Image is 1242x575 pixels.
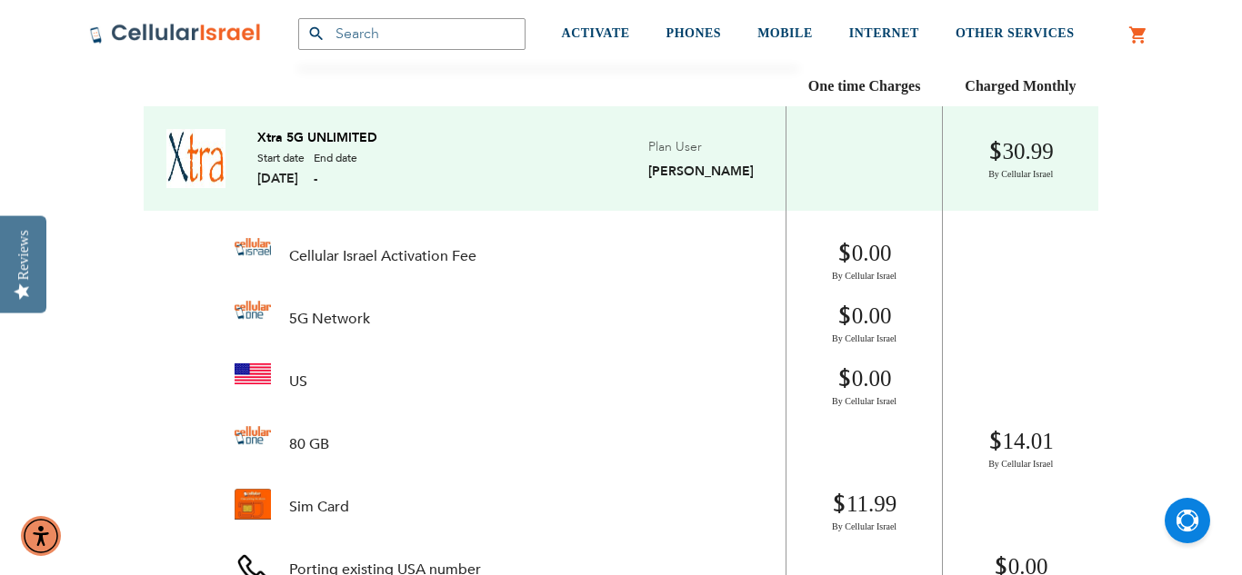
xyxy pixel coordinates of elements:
span: By Cellular Israel [800,520,929,533]
td: 0.00 [786,211,943,292]
span: Sim Card [289,498,349,516]
td: 0.00 [786,354,943,417]
span: OTHER SERVICES [956,26,1075,40]
span: By Cellular Israel [957,168,1085,181]
img: usa_1_.jpg [235,363,271,384]
img: cellular_israel_12.jpeg [235,238,271,256]
img: Cellular Israel Logo [89,23,262,45]
img: simcardci2.jpg [235,489,271,520]
span: $ [837,239,852,270]
td: 30.99 [943,106,1098,211]
span: $ [988,427,1003,458]
span: By Cellular Israel [957,458,1085,471]
span: Start date [257,151,305,165]
span: By Cellular Israel [800,270,929,283]
span: $ [832,490,846,520]
span: [DATE] [257,170,305,187]
td: 11.99 [786,480,943,542]
a: Xtra 5G UNLIMITED [257,130,377,146]
td: 14.01 [943,417,1098,480]
span: Charged Monthly [965,78,1076,94]
span: $ [837,364,852,395]
span: INTERNET [849,26,919,40]
span: - [314,170,357,187]
span: By Cellular Israel [800,395,929,408]
div: Reviews [15,230,32,280]
span: One time Charges [808,78,921,94]
span: $ [837,302,852,332]
span: 5G Network [289,310,370,328]
span: Cellular Israel Activation Fee [289,247,476,265]
span: By Cellular Israel [800,332,929,345]
span: $ [988,137,1003,168]
span: PHONES [666,26,722,40]
img: cellular_one_4_5_1_3_1.jpeg [235,301,271,320]
span: US [289,372,307,391]
span: ACTIVATE [562,26,630,40]
span: Plan User [648,138,702,155]
img: xtra-logo_12_12.jpg [166,129,225,188]
div: Accessibility Menu [21,516,61,556]
td: 0.00 [786,292,943,354]
span: [PERSON_NAME] [648,163,754,180]
span: End date [314,151,357,165]
img: cellular_one.jpeg [235,426,271,445]
span: MOBILE [757,26,813,40]
input: Search [298,18,526,50]
span: 80 GB [289,435,329,453]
